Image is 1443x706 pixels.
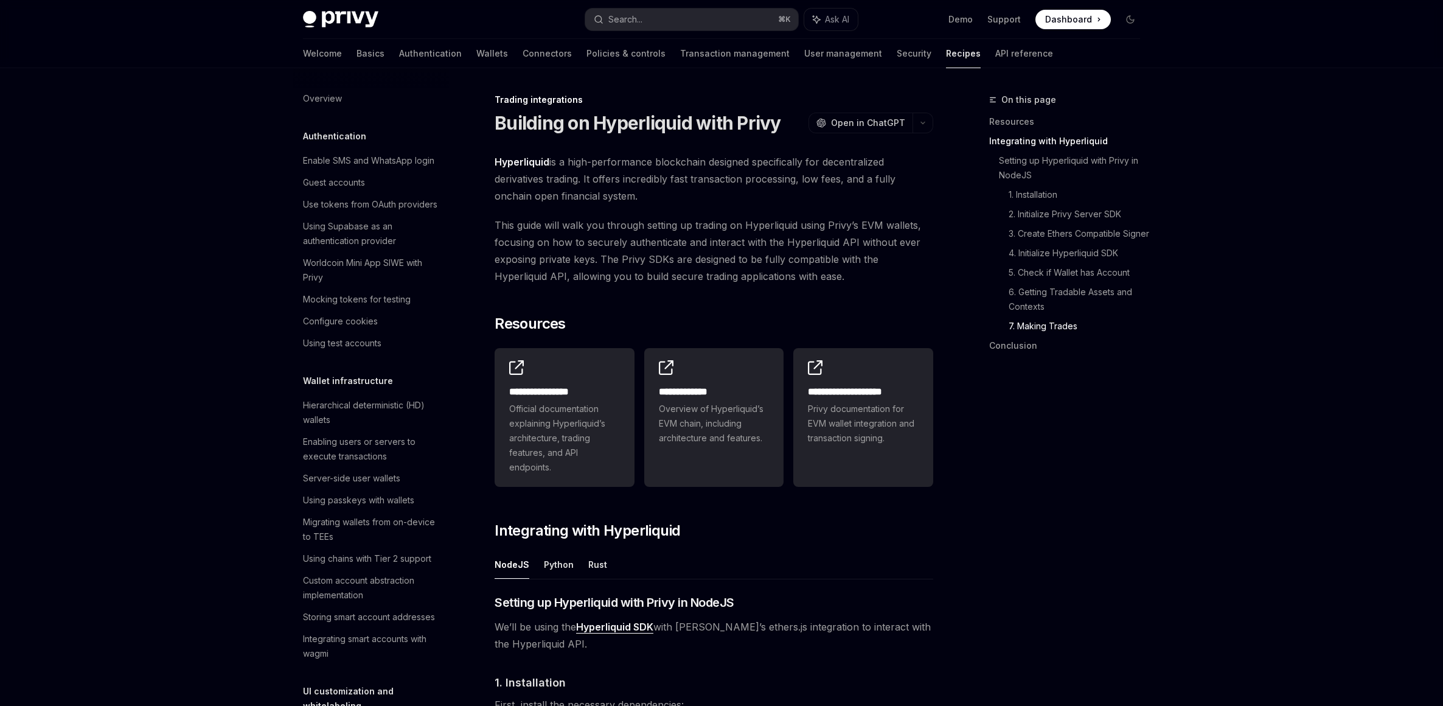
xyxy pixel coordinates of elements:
div: Configure cookies [303,314,378,329]
div: Guest accounts [303,175,365,190]
div: Search... [608,12,642,27]
a: Configure cookies [293,310,449,332]
div: Using chains with Tier 2 support [303,551,431,566]
a: Server-side user wallets [293,467,449,489]
a: Enable SMS and WhatsApp login [293,150,449,172]
span: is a high-performance blockchain designed specifically for decentralized derivatives trading. It ... [495,153,933,204]
div: Overview [303,91,342,106]
div: Trading integrations [495,94,933,106]
a: 1. Installation [1009,185,1150,204]
a: **** **** **** *****Privy documentation for EVM wallet integration and transaction signing. [793,348,933,487]
a: 2. Initialize Privy Server SDK [1009,204,1150,224]
div: Using test accounts [303,336,381,351]
button: Rust [588,550,607,579]
button: Toggle dark mode [1121,10,1140,29]
h5: Wallet infrastructure [303,374,393,388]
a: Dashboard [1035,10,1111,29]
a: **** **** ***Overview of Hyperliquid’s EVM chain, including architecture and features. [644,348,784,487]
div: Worldcoin Mini App SIWE with Privy [303,256,442,285]
a: 5. Check if Wallet has Account [1009,263,1150,282]
span: Setting up Hyperliquid with Privy in NodeJS [495,594,734,611]
a: User management [804,39,882,68]
span: Official documentation explaining Hyperliquid’s architecture, trading features, and API endpoints. [509,402,620,475]
div: Custom account abstraction implementation [303,573,442,603]
a: 7. Making Trades [1009,316,1150,336]
a: Guest accounts [293,172,449,194]
a: Policies & controls [586,39,666,68]
span: Privy documentation for EVM wallet integration and transaction signing. [808,402,919,446]
a: Conclusion [989,336,1150,355]
a: Using chains with Tier 2 support [293,548,449,570]
a: 3. Create Ethers Compatible Signer [1009,224,1150,243]
button: Search...⌘K [585,9,798,30]
span: On this page [1001,93,1056,107]
a: Recipes [946,39,981,68]
span: ⌘ K [778,15,791,24]
div: Migrating wallets from on-device to TEEs [303,515,442,544]
span: Ask AI [825,13,849,26]
a: Migrating wallets from on-device to TEEs [293,511,449,548]
a: Connectors [523,39,572,68]
span: We’ll be using the with [PERSON_NAME]’s ethers.js integration to interact with the Hyperliquid API. [495,618,933,652]
a: Setting up Hyperliquid with Privy in NodeJS [999,151,1150,185]
a: Hierarchical deterministic (HD) wallets [293,394,449,431]
div: Integrating smart accounts with wagmi [303,632,442,661]
a: Resources [989,112,1150,131]
h5: Authentication [303,129,366,144]
div: Storing smart account addresses [303,610,435,624]
button: Ask AI [804,9,858,30]
a: Hyperliquid SDK [576,621,653,634]
a: Use tokens from OAuth providers [293,194,449,215]
span: Open in ChatGPT [831,117,905,129]
a: Integrating with Hyperliquid [989,131,1150,151]
a: Wallets [476,39,508,68]
a: 4. Initialize Hyperliquid SDK [1009,243,1150,263]
a: Mocking tokens for testing [293,288,449,310]
h1: Building on Hyperliquid with Privy [495,112,781,134]
div: Using Supabase as an authentication provider [303,219,442,248]
a: Security [897,39,931,68]
div: Hierarchical deterministic (HD) wallets [303,398,442,427]
a: API reference [995,39,1053,68]
span: Dashboard [1045,13,1092,26]
div: Enable SMS and WhatsApp login [303,153,434,168]
span: Integrating with Hyperliquid [495,521,680,540]
a: Custom account abstraction implementation [293,570,449,606]
a: Using passkeys with wallets [293,489,449,511]
span: 1. Installation [495,674,566,691]
a: Storing smart account addresses [293,606,449,628]
a: **** **** **** *Official documentation explaining Hyperliquid’s architecture, trading features, a... [495,348,635,487]
a: Hyperliquid [495,156,549,169]
a: 6. Getting Tradable Assets and Contexts [1009,282,1150,316]
a: Demo [948,13,973,26]
span: Resources [495,314,566,334]
button: Python [544,550,574,579]
div: Mocking tokens for testing [303,292,411,307]
a: Welcome [303,39,342,68]
a: Overview [293,88,449,110]
img: dark logo [303,11,378,28]
a: Authentication [399,39,462,68]
span: Overview of Hyperliquid’s EVM chain, including architecture and features. [659,402,770,446]
a: Transaction management [680,39,790,68]
a: Using test accounts [293,332,449,354]
a: Integrating smart accounts with wagmi [293,628,449,665]
div: Use tokens from OAuth providers [303,197,437,212]
button: NodeJS [495,550,529,579]
div: Using passkeys with wallets [303,493,414,508]
button: Open in ChatGPT [808,113,913,133]
div: Server-side user wallets [303,471,400,486]
a: Basics [356,39,384,68]
a: Worldcoin Mini App SIWE with Privy [293,252,449,288]
span: This guide will walk you through setting up trading on Hyperliquid using Privy’s EVM wallets, foc... [495,217,933,285]
a: Enabling users or servers to execute transactions [293,431,449,467]
a: Support [987,13,1021,26]
div: Enabling users or servers to execute transactions [303,435,442,464]
a: Using Supabase as an authentication provider [293,215,449,252]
